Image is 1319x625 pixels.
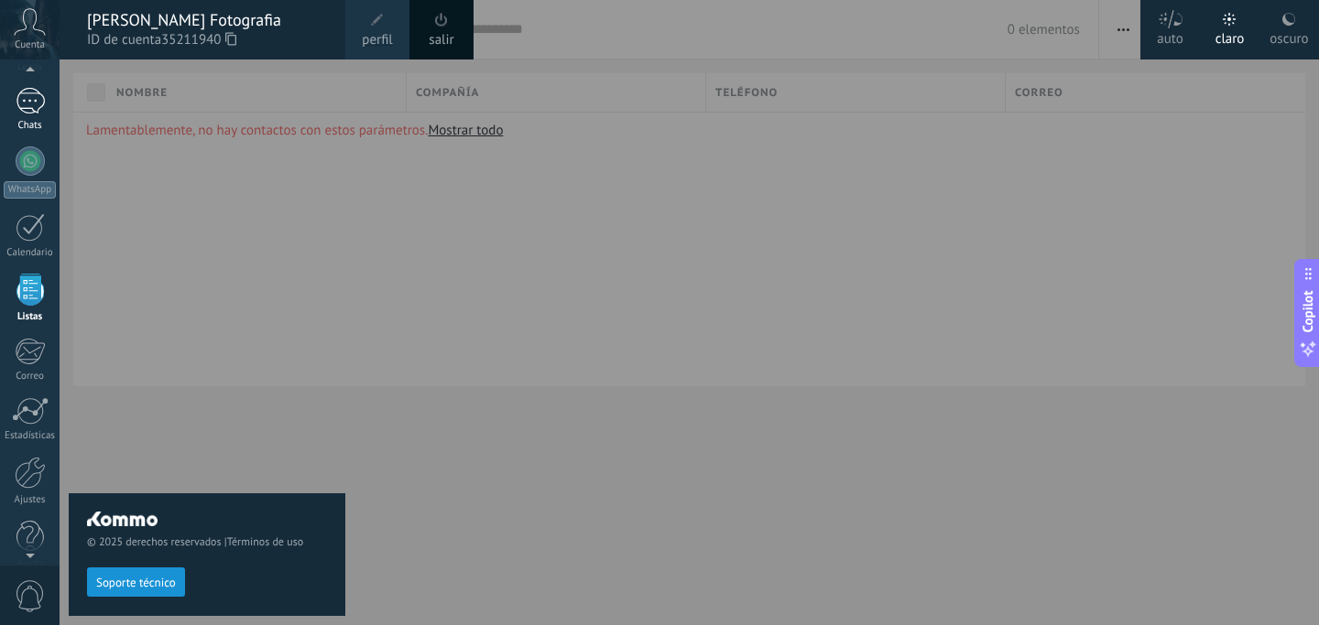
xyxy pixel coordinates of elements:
[1270,12,1308,59] div: oscuro
[96,577,176,589] span: Soporte técnico
[87,535,327,549] span: © 2025 derechos reservados |
[161,30,236,50] span: 35211940
[4,371,57,383] div: Correo
[87,575,185,588] a: Soporte técnico
[362,30,392,50] span: perfil
[429,30,453,50] a: salir
[87,567,185,597] button: Soporte técnico
[4,494,57,506] div: Ajustes
[4,430,57,442] div: Estadísticas
[1299,290,1317,332] span: Copilot
[1215,12,1245,59] div: claro
[227,535,303,549] a: Términos de uso
[15,39,45,51] span: Cuenta
[1157,12,1183,59] div: auto
[4,311,57,323] div: Listas
[4,120,57,132] div: Chats
[4,247,57,259] div: Calendario
[87,10,327,30] div: [PERSON_NAME] Fotografia
[4,181,56,199] div: WhatsApp
[87,30,327,50] span: ID de cuenta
